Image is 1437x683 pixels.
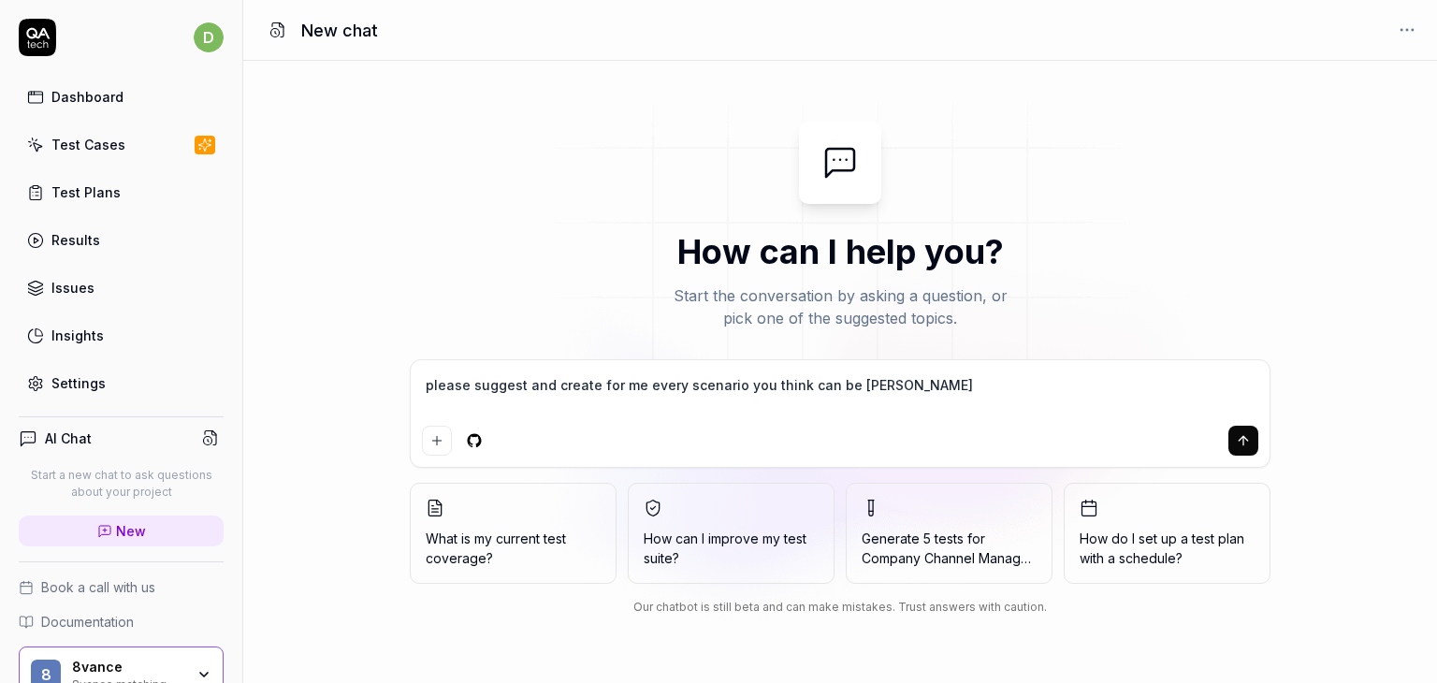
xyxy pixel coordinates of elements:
[19,222,224,258] a: Results
[628,483,835,584] button: How can I improve my test suite?
[41,577,155,597] span: Book a call with us
[51,135,125,154] div: Test Cases
[194,22,224,52] span: d
[422,426,452,456] button: Add attachment
[19,126,224,163] a: Test Cases
[51,87,123,107] div: Dashboard
[116,521,146,541] span: New
[19,79,224,115] a: Dashboard
[19,612,224,632] a: Documentation
[19,365,224,401] a: Settings
[72,659,184,676] div: 8vance
[410,483,617,584] button: What is my current test coverage?
[19,174,224,211] a: Test Plans
[19,467,224,501] p: Start a new chat to ask questions about your project
[51,373,106,393] div: Settings
[644,529,819,568] span: How can I improve my test suite?
[19,317,224,354] a: Insights
[194,19,224,56] button: d
[51,278,94,298] div: Issues
[862,529,1037,568] span: Generate 5 tests for
[410,599,1270,616] div: Our chatbot is still beta and can make mistakes. Trust answers with caution.
[426,529,601,568] span: What is my current test coverage?
[51,182,121,202] div: Test Plans
[41,612,134,632] span: Documentation
[301,18,378,43] h1: New chat
[19,269,224,306] a: Issues
[1080,529,1255,568] span: How do I set up a test plan with a schedule?
[862,550,1059,566] span: Company Channel Management
[51,326,104,345] div: Insights
[1064,483,1270,584] button: How do I set up a test plan with a schedule?
[19,516,224,546] a: New
[51,230,100,250] div: Results
[45,429,92,448] h4: AI Chat
[422,371,1258,418] textarea: please suggest and create for me every scenario you think can be [PERSON_NAME]
[19,577,224,597] a: Book a call with us
[846,483,1052,584] button: Generate 5 tests forCompany Channel Management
